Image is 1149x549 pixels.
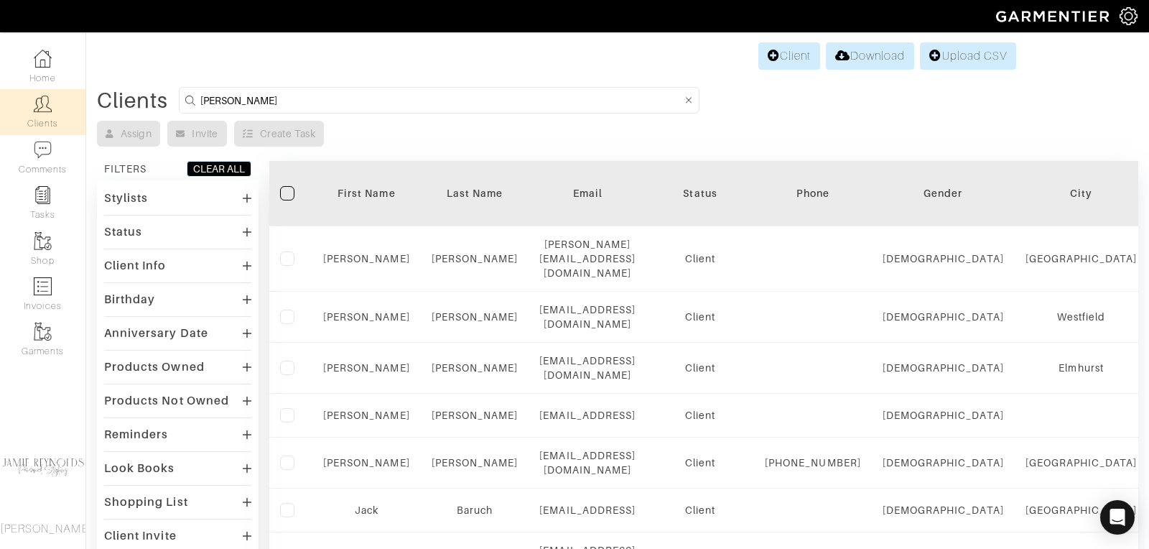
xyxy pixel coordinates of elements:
div: First Name [323,186,410,200]
div: Client [657,252,743,266]
img: reminder-icon-8004d30b9f0a5d33ae49ab947aed9ed385cf756f9e5892f1edd6e32f2345188e.png [34,186,52,204]
a: [PERSON_NAME] [432,311,518,323]
div: Products Not Owned [104,394,229,408]
a: [PERSON_NAME] [432,253,518,264]
img: clients-icon-6bae9207a08558b7cb47a8932f037763ab4055f8c8b6bfacd5dc20c3e0201464.png [34,95,52,113]
div: Look Books [104,461,175,476]
div: [DEMOGRAPHIC_DATA] [883,503,1004,517]
div: Shopping List [104,495,188,509]
div: Open Intercom Messenger [1100,500,1135,535]
div: [DEMOGRAPHIC_DATA] [883,361,1004,375]
div: City [1025,186,1138,200]
a: [PERSON_NAME] [323,311,410,323]
a: [PERSON_NAME] [323,253,410,264]
th: Toggle SortBy [421,161,529,226]
div: Client [657,361,743,375]
img: garments-icon-b7da505a4dc4fd61783c78ac3ca0ef83fa9d6f193b1c9dc38574b1d14d53ca28.png [34,323,52,341]
th: Toggle SortBy [872,161,1015,226]
div: [EMAIL_ADDRESS] [539,408,636,423]
div: Anniversary Date [104,326,208,341]
div: Elmhurst [1025,361,1138,375]
a: Download [826,42,914,70]
th: Toggle SortBy [312,161,421,226]
a: [PERSON_NAME] [432,457,518,469]
div: Stylists [104,191,148,206]
div: Client Invite [104,529,177,543]
div: Reminders [104,428,168,442]
img: garments-icon-b7da505a4dc4fd61783c78ac3ca0ef83fa9d6f193b1c9dc38574b1d14d53ca28.png [34,232,52,250]
div: [EMAIL_ADDRESS][DOMAIN_NAME] [539,448,636,477]
div: [GEOGRAPHIC_DATA] [1025,456,1138,470]
button: CLEAR ALL [187,161,251,177]
div: [DEMOGRAPHIC_DATA] [883,310,1004,324]
div: [GEOGRAPHIC_DATA] [1025,503,1138,517]
div: Gender [883,186,1004,200]
img: gear-icon-white-bd11855cb880d31180b6d7d6211b90ccbf57a29d726f0c71d8c61bd08dd39cc2.png [1120,7,1138,25]
div: [DEMOGRAPHIC_DATA] [883,408,1004,423]
div: Clients [97,93,168,108]
div: Client [657,408,743,423]
a: [PERSON_NAME] [323,410,410,421]
div: [PERSON_NAME][EMAIL_ADDRESS][DOMAIN_NAME] [539,237,636,280]
div: Birthday [104,292,155,307]
div: [DEMOGRAPHIC_DATA] [883,252,1004,266]
a: [PERSON_NAME] [432,410,518,421]
div: [EMAIL_ADDRESS][DOMAIN_NAME] [539,354,636,382]
img: garmentier-logo-header-white-b43fb05a5012e4ada735d5af1a66efaba907eab6374d6393d1fbf88cb4ef424d.png [989,4,1120,29]
div: [EMAIL_ADDRESS] [539,503,636,517]
div: Client [657,310,743,324]
div: Status [657,186,743,200]
a: Jack [355,504,378,516]
div: Client [657,503,743,517]
div: Westfield [1025,310,1138,324]
img: dashboard-icon-dbcd8f5a0b271acd01030246c82b418ddd0df26cd7fceb0bd07c9910d44c42f6.png [34,50,52,68]
div: CLEAR ALL [193,162,245,176]
div: Phone [765,186,861,200]
div: FILTERS [104,162,146,176]
a: Upload CSV [920,42,1016,70]
th: Toggle SortBy [646,161,754,226]
div: Status [104,225,142,239]
div: Products Owned [104,360,205,374]
div: [DEMOGRAPHIC_DATA] [883,456,1004,470]
div: [GEOGRAPHIC_DATA] [1025,252,1138,266]
img: orders-icon-0abe47150d42831381b5fb84f609e132dff9fe21cb692f30cb5eec754e2cba89.png [34,277,52,295]
input: Search by name, email, phone, city, or state [200,91,682,109]
div: Client Info [104,259,167,273]
img: comment-icon-a0a6a9ef722e966f86d9cbdc48e553b5cf19dbc54f86b18d962a5391bc8f6eb6.png [34,141,52,159]
a: [PERSON_NAME] [432,362,518,374]
a: Client [758,42,820,70]
div: Client [657,456,743,470]
a: Baruch [457,504,493,516]
div: [PHONE_NUMBER] [765,456,861,470]
div: [EMAIL_ADDRESS][DOMAIN_NAME] [539,303,636,331]
div: Email [539,186,636,200]
div: Last Name [432,186,518,200]
a: [PERSON_NAME] [323,457,410,469]
a: [PERSON_NAME] [323,362,410,374]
